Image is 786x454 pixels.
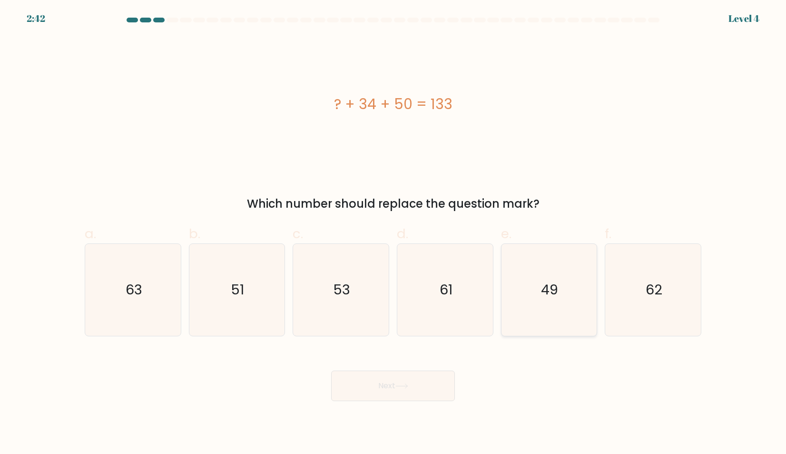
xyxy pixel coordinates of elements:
[27,11,45,26] div: 2:42
[126,281,142,300] text: 63
[646,281,662,300] text: 62
[334,281,351,300] text: 53
[293,224,303,243] span: c.
[541,281,559,300] text: 49
[728,11,759,26] div: Level 4
[189,224,200,243] span: b.
[397,224,408,243] span: d.
[231,281,245,300] text: 51
[85,93,701,115] div: ? + 34 + 50 = 133
[440,281,452,300] text: 61
[501,224,511,243] span: e.
[90,195,696,212] div: Which number should replace the question mark?
[605,224,611,243] span: f.
[331,371,455,401] button: Next
[85,224,96,243] span: a.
